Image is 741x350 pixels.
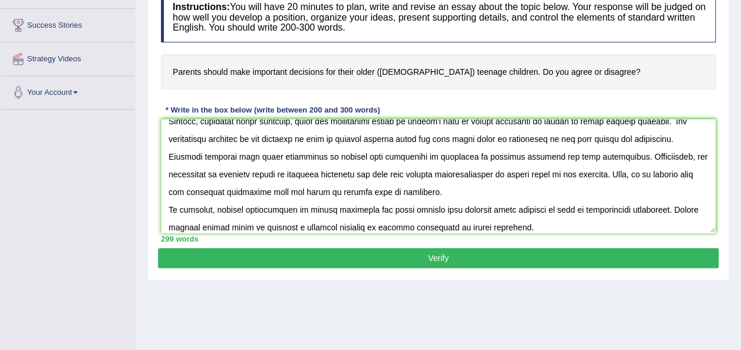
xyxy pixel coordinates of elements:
[1,9,135,38] a: Success Stories
[1,42,135,72] a: Strategy Videos
[161,104,384,115] div: * Write in the box below (write between 200 and 300 words)
[173,2,230,12] b: Instructions:
[161,54,716,90] h4: Parents should make important decisions for their older ([DEMOGRAPHIC_DATA]) teenage children. Do...
[1,76,135,105] a: Your Account
[158,248,719,268] button: Verify
[161,233,716,245] div: 299 words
